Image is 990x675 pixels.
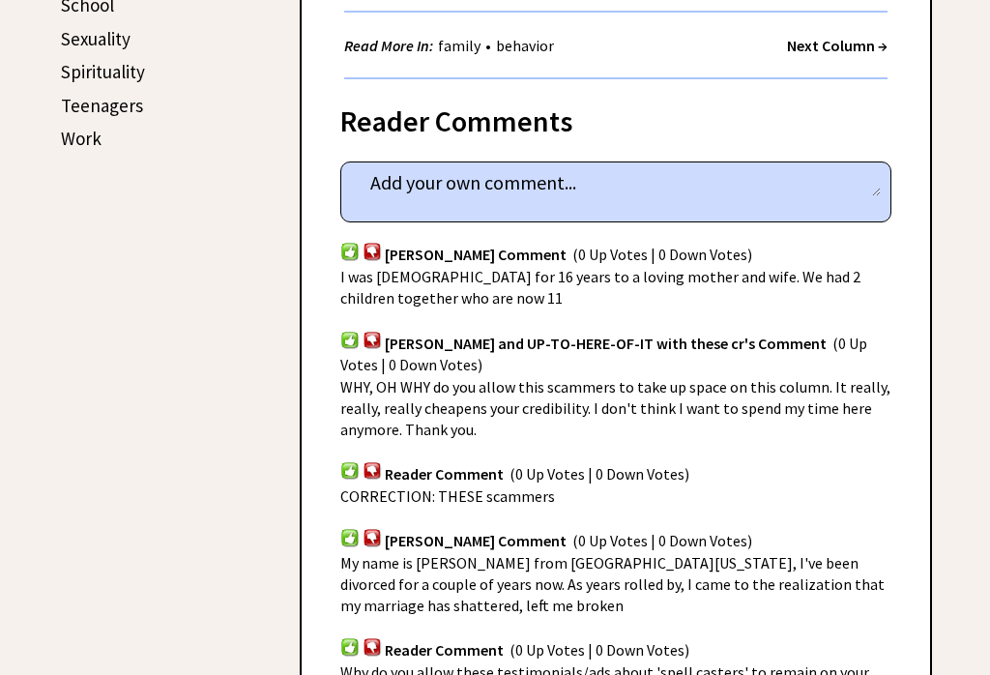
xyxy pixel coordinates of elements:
[572,533,752,552] span: (0 Up Votes | 0 Down Votes)
[510,465,689,484] span: (0 Up Votes | 0 Down Votes)
[340,243,360,261] img: votup.png
[61,95,143,118] a: Teenagers
[385,642,504,661] span: Reader Comment
[340,268,860,308] span: I was [DEMOGRAPHIC_DATA] for 16 years to a loving mother and wife. We had 2 children together who...
[340,638,360,657] img: votup.png
[385,533,567,552] span: [PERSON_NAME] Comment
[385,335,827,354] span: [PERSON_NAME] and UP-TO-HERE-OF-IT with these cr's Comment
[344,37,433,56] strong: Read More In:
[61,128,102,151] a: Work
[433,37,485,56] a: family
[787,37,888,56] a: Next Column →
[363,638,382,657] img: votdown.png
[510,642,689,661] span: (0 Up Votes | 0 Down Votes)
[385,247,567,266] span: [PERSON_NAME] Comment
[340,102,891,132] div: Reader Comments
[363,529,382,547] img: votdown.png
[491,37,559,56] a: behavior
[340,554,885,616] span: My name is [PERSON_NAME] from [GEOGRAPHIC_DATA][US_STATE], I've been divorced for a couple of yea...
[340,332,360,350] img: votup.png
[340,378,890,440] span: WHY, OH WHY do you allow this scammers to take up space on this column. It really, really, really...
[61,28,131,51] a: Sexuality
[340,335,867,375] span: (0 Up Votes | 0 Down Votes)
[340,529,360,547] img: votup.png
[363,332,382,350] img: votdown.png
[344,35,559,59] div: •
[572,247,752,266] span: (0 Up Votes | 0 Down Votes)
[340,487,555,507] span: CORRECTION: THESE scammers
[61,61,145,84] a: Spirituality
[363,462,382,481] img: votdown.png
[363,243,382,261] img: votdown.png
[385,465,504,484] span: Reader Comment
[340,462,360,481] img: votup.png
